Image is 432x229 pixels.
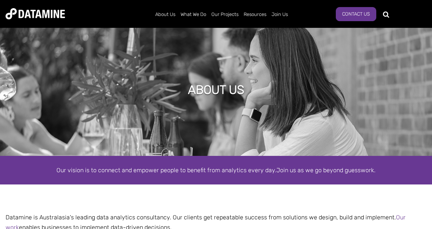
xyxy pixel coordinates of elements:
a: Contact Us [336,7,376,21]
h1: ABOUT US [188,82,244,98]
a: Resources [241,5,269,24]
img: Datamine [6,8,65,19]
a: What We Do [178,5,209,24]
a: About Us [153,5,178,24]
a: Join Us [269,5,290,24]
span: Our vision is to connect and empower people to benefit from analytics every day. [56,167,276,174]
span: Join us as we go beyond guesswork. [276,167,376,174]
a: Our Projects [209,5,241,24]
